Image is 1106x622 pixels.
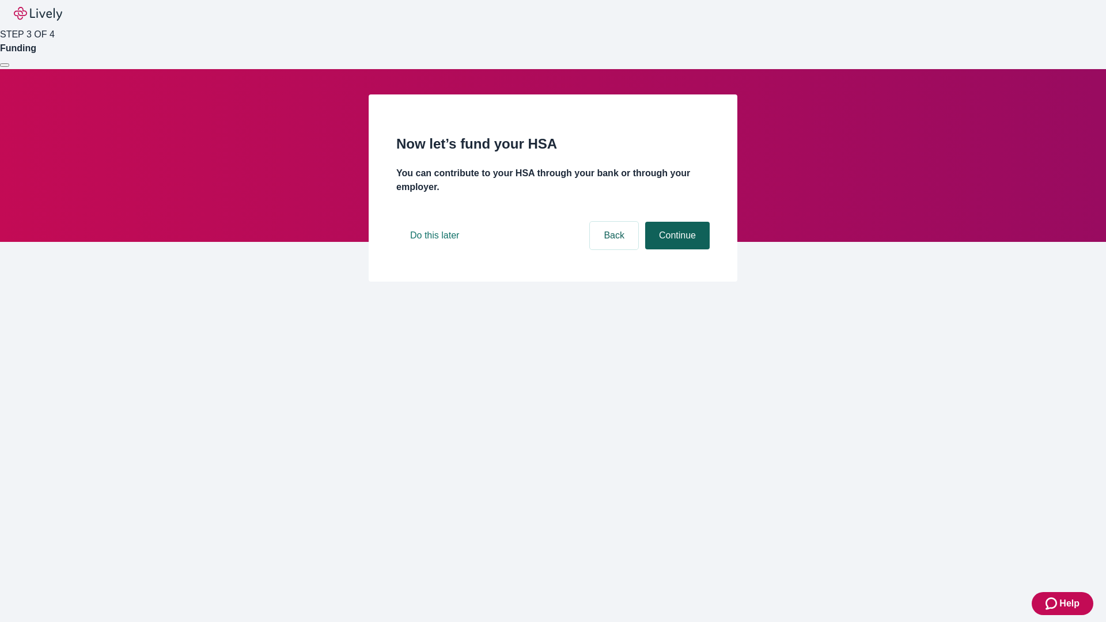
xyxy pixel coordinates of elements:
button: Continue [645,222,710,249]
h4: You can contribute to your HSA through your bank or through your employer. [396,166,710,194]
h2: Now let’s fund your HSA [396,134,710,154]
button: Zendesk support iconHelp [1032,592,1093,615]
button: Back [590,222,638,249]
svg: Zendesk support icon [1046,597,1059,610]
button: Do this later [396,222,473,249]
img: Lively [14,7,62,21]
span: Help [1059,597,1080,610]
